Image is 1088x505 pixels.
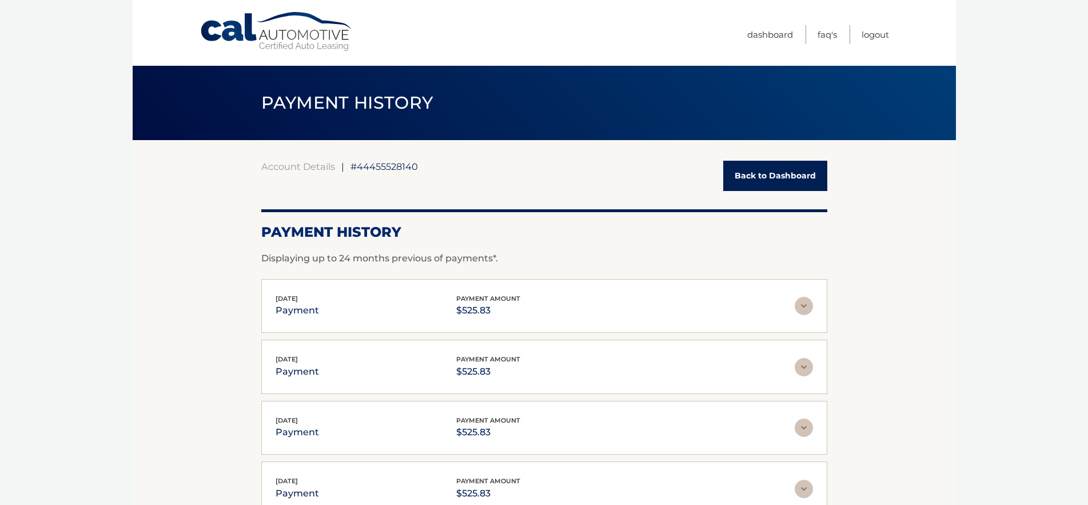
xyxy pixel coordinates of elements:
p: payment [276,364,319,380]
img: accordion-rest.svg [795,419,813,437]
p: payment [276,303,319,319]
p: $525.83 [456,486,520,502]
span: payment amount [456,416,520,424]
p: payment [276,424,319,440]
p: $525.83 [456,424,520,440]
a: Logout [862,25,889,44]
p: $525.83 [456,303,520,319]
span: #44455528140 [350,161,418,172]
a: Dashboard [747,25,793,44]
span: [DATE] [276,477,298,485]
span: [DATE] [276,355,298,363]
img: accordion-rest.svg [795,358,813,376]
span: PAYMENT HISTORY [261,92,433,113]
h2: Payment History [261,224,827,241]
a: Back to Dashboard [723,161,827,191]
span: | [341,161,344,172]
a: Account Details [261,161,335,172]
span: payment amount [456,355,520,363]
img: accordion-rest.svg [795,480,813,498]
span: [DATE] [276,295,298,303]
p: Displaying up to 24 months previous of payments*. [261,252,827,265]
p: $525.83 [456,364,520,380]
a: FAQ's [818,25,837,44]
span: [DATE] [276,416,298,424]
p: payment [276,486,319,502]
img: accordion-rest.svg [795,297,813,315]
span: payment amount [456,295,520,303]
a: Cal Automotive [200,11,354,52]
span: payment amount [456,477,520,485]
